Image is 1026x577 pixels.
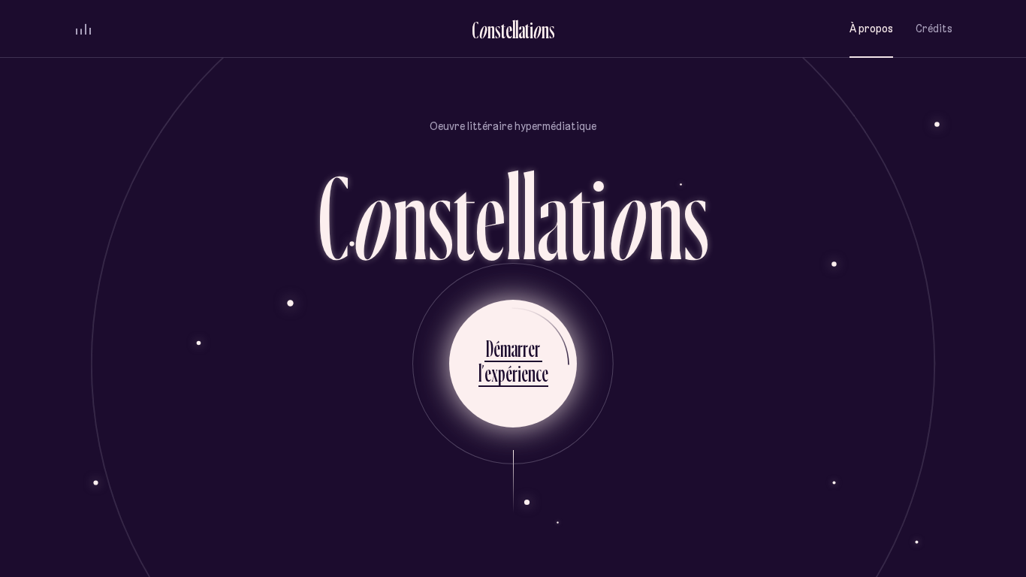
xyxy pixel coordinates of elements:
div: t [501,17,505,42]
div: r [523,334,528,363]
div: l [515,17,518,42]
div: o [478,17,487,42]
div: e [528,334,535,363]
button: volume audio [74,21,93,37]
div: n [542,17,549,42]
div: l [521,156,537,276]
div: e [521,358,528,388]
span: À propos [849,23,893,35]
div: D [486,334,493,363]
div: t [525,17,530,42]
div: s [495,17,501,42]
div: é [493,334,500,363]
div: p [498,358,505,388]
div: r [512,358,518,388]
div: C [318,156,349,276]
button: Démarrerl’expérience [449,300,577,427]
div: o [349,156,393,276]
div: i [591,156,607,276]
div: t [569,156,591,276]
div: C [472,17,478,42]
div: s [549,17,555,42]
div: e [542,358,548,388]
div: e [475,156,505,276]
p: Oeuvre littéraire hypermédiatique [430,119,596,134]
div: é [505,358,512,388]
div: i [518,358,521,388]
div: s [427,156,453,276]
div: r [518,334,523,363]
div: n [393,156,427,276]
div: m [500,334,511,363]
div: i [530,17,533,42]
button: À propos [849,11,893,47]
div: l [512,17,515,42]
div: c [536,358,542,388]
div: e [484,358,491,388]
div: r [535,334,540,363]
div: a [537,156,569,276]
div: a [511,334,518,363]
div: o [533,17,542,42]
div: s [683,156,708,276]
div: n [487,17,495,42]
div: e [505,17,512,42]
div: l [505,156,521,276]
div: x [491,358,498,388]
div: n [648,156,683,276]
div: ’ [481,358,484,388]
div: a [518,17,525,42]
div: n [528,358,536,388]
div: o [605,156,648,276]
div: t [453,156,475,276]
span: Crédits [916,23,952,35]
button: Crédits [916,11,952,47]
div: l [478,358,481,388]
